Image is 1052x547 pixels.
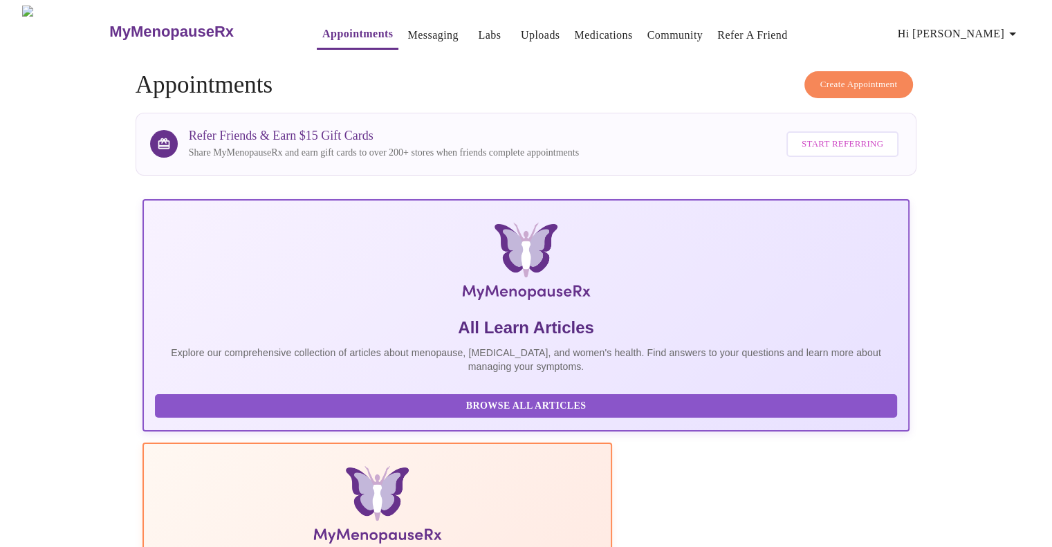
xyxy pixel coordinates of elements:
[155,346,898,373] p: Explore our comprehensive collection of articles about menopause, [MEDICAL_DATA], and women's hea...
[317,20,398,50] button: Appointments
[521,26,560,45] a: Uploads
[155,317,898,339] h5: All Learn Articles
[478,26,501,45] a: Labs
[155,394,898,418] button: Browse All Articles
[820,77,898,93] span: Create Appointment
[189,146,579,160] p: Share MyMenopauseRx and earn gift cards to over 200+ stores when friends complete appointments
[804,71,914,98] button: Create Appointment
[189,129,579,143] h3: Refer Friends & Earn $15 Gift Cards
[569,21,638,49] button: Medications
[155,399,901,411] a: Browse All Articles
[802,136,883,152] span: Start Referring
[574,26,632,45] a: Medications
[712,21,793,49] button: Refer a Friend
[109,23,234,41] h3: MyMenopauseRx
[515,21,566,49] button: Uploads
[717,26,788,45] a: Refer a Friend
[642,21,709,49] button: Community
[898,24,1021,44] span: Hi [PERSON_NAME]
[169,398,884,415] span: Browse All Articles
[647,26,703,45] a: Community
[270,223,782,306] img: MyMenopauseRx Logo
[783,124,902,164] a: Start Referring
[108,8,289,56] a: MyMenopauseRx
[786,131,898,157] button: Start Referring
[892,20,1026,48] button: Hi [PERSON_NAME]
[407,26,458,45] a: Messaging
[322,24,393,44] a: Appointments
[22,6,108,57] img: MyMenopauseRx Logo
[136,71,917,99] h4: Appointments
[468,21,512,49] button: Labs
[402,21,463,49] button: Messaging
